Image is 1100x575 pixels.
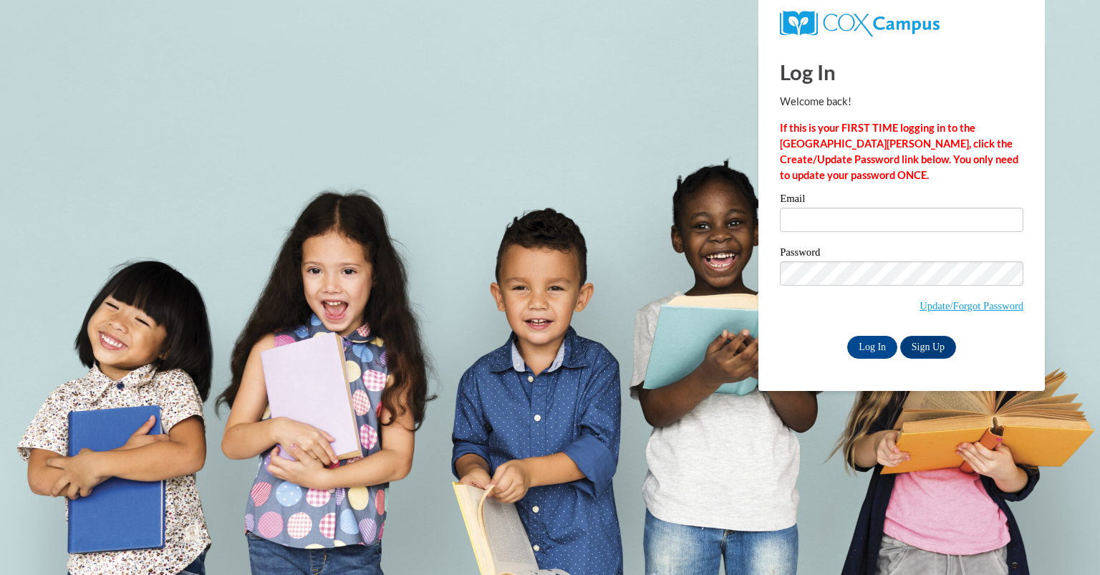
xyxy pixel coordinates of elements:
[900,336,956,359] a: Sign Up
[780,11,940,37] img: COX Campus
[780,94,1023,110] p: Welcome back!
[780,122,1018,181] strong: If this is your FIRST TIME logging in to the [GEOGRAPHIC_DATA][PERSON_NAME], click the Create/Upd...
[847,336,897,359] input: Log In
[780,16,940,29] a: COX Campus
[780,57,1023,87] h1: Log In
[920,300,1023,311] a: Update/Forgot Password
[780,247,1023,261] label: Password
[780,193,1023,208] label: Email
